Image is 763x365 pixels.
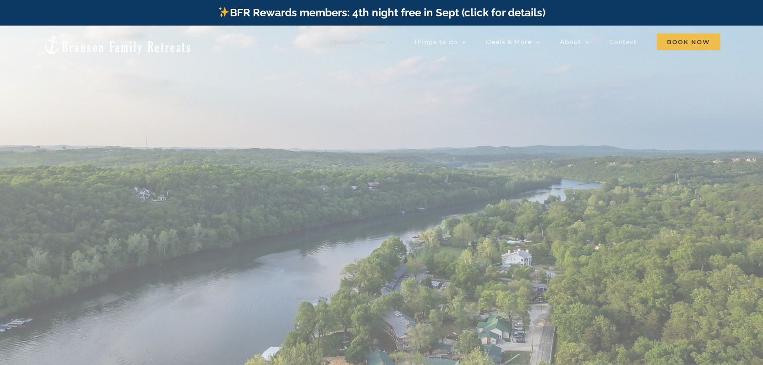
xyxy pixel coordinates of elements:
[43,35,192,55] img: Branson Family Retreats Logo
[330,39,385,45] span: Vacation homes
[486,33,540,51] a: Deals & More
[414,39,458,45] span: Things to do
[414,33,466,51] a: Things to do
[219,7,229,17] img: ✨
[330,33,394,51] a: Vacation homes
[330,33,720,51] nav: Main Menu
[560,33,589,51] a: About
[218,6,545,19] a: BFR Rewards members: 4th night free in Sept (click for details)
[657,33,720,51] a: Book Now
[609,39,637,45] span: Contact
[303,178,460,253] b: 6 to 11 Bedrooms
[609,33,637,51] a: Contact
[486,39,532,45] span: Deals & More
[657,34,720,50] span: Book Now
[560,39,581,45] span: About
